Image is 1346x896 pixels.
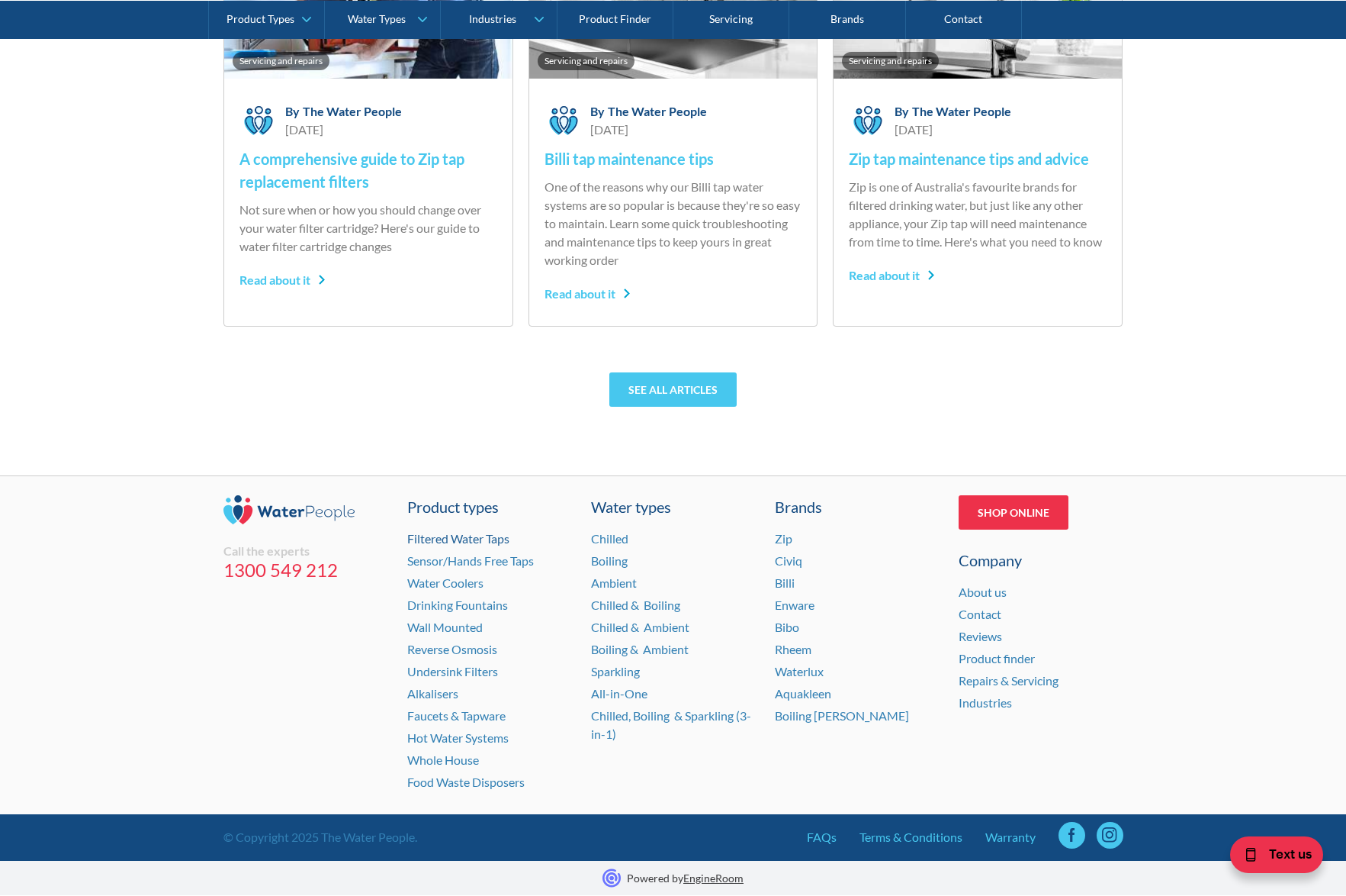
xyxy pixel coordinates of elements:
[407,775,525,789] a: Food Waste Disposers
[590,121,707,139] div: [DATE]
[469,12,516,25] div: Industries
[1193,820,1346,896] iframe: podium webchat widget bubble
[545,178,802,269] p: One of the reasons why our Billi tap water systems are so popular is because they're so easy to m...
[775,495,940,518] div: Brands
[407,553,534,568] a: Sensor/Hands Free Taps
[775,553,802,568] a: Civiq
[239,147,497,193] h4: A comprehensive guide to Zip tap replacement filters
[591,708,751,741] a: Chilled, Boiling & Sparkling (3-in-1)
[407,620,483,634] a: Wall Mounted
[407,642,497,656] a: Reverse Osmosis
[959,651,1035,666] a: Product finder
[959,585,1007,599] a: About us
[303,104,402,118] div: The Water People
[223,828,417,846] div: © Copyright 2025 The Water People.
[545,285,631,303] div: Read about it
[591,686,647,701] a: All-in-One
[859,828,962,846] a: Terms & Conditions
[849,178,1107,251] p: Zip is one of Australia's favourite brands for filtered drinking water, but just like any other a...
[807,828,837,846] a: FAQs
[895,104,909,118] div: By
[775,575,795,590] a: Billi
[775,664,824,678] a: Waterlux
[849,266,935,285] div: Read about it
[545,147,802,170] h4: Billi tap maintenance tips
[912,104,1011,118] div: The Water People
[239,201,497,256] p: Not sure when or how you should change over your water filter cartridge? Here's our guide to wate...
[591,598,680,612] a: Chilled & Boiling
[849,55,932,67] div: Servicing and repairs
[239,55,323,67] div: Servicing and repairs
[407,575,483,590] a: Water Coolers
[226,12,294,25] div: Product Types
[285,104,300,118] div: By
[959,673,1058,688] a: Repairs & Servicing
[591,664,640,678] a: Sparkling
[348,12,406,25] div: Water Types
[959,607,1001,621] a: Contact
[407,753,479,767] a: Whole House
[959,695,1012,710] a: Industries
[775,642,811,656] a: Rheem
[407,730,509,745] a: Hot Water Systems
[683,872,744,885] a: EngineRoom
[407,495,572,518] a: Product types
[959,549,1123,572] div: Company
[775,531,792,546] a: Zip
[608,104,707,118] div: The Water People
[849,147,1107,170] h4: Zip tap maintenance tips and advice
[591,495,756,518] a: Water types
[407,686,458,701] a: Alkalisers
[959,495,1068,530] a: Shop Online
[985,828,1036,846] a: Warranty
[239,271,326,289] div: Read about it
[590,104,605,118] div: By
[407,664,498,678] a: Undersink Filters
[591,642,689,656] a: Boiling & Ambient
[959,629,1002,643] a: Reviews
[609,372,737,407] a: See all articles
[591,531,628,546] a: Chilled
[895,121,1011,139] div: [DATE]
[407,598,508,612] a: Drinking Fountains
[407,708,506,723] a: Faucets & Tapware
[775,620,799,634] a: Bibo
[591,553,628,568] a: Boiling
[775,686,831,701] a: Aquakleen
[775,708,909,723] a: Boiling [PERSON_NAME]
[407,531,509,546] a: Filtered Water Taps
[223,543,388,559] div: Call the experts
[591,575,637,590] a: Ambient
[591,620,689,634] a: Chilled & Ambient
[223,559,388,582] a: 1300 549 212
[545,55,628,67] div: Servicing and repairs
[775,598,814,612] a: Enware
[627,870,744,886] p: Powered by
[285,121,402,139] div: [DATE]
